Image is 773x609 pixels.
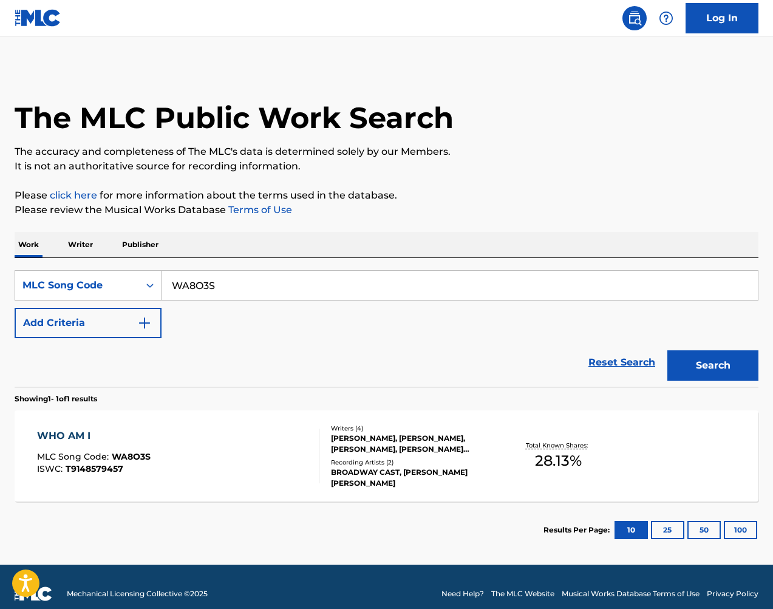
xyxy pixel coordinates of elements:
[707,588,758,599] a: Privacy Policy
[535,450,582,472] span: 28.13 %
[37,429,151,443] div: WHO AM I
[331,458,496,467] div: Recording Artists ( 2 )
[15,587,52,601] img: logo
[712,551,773,609] iframe: Chat Widget
[622,6,647,30] a: Public Search
[15,188,758,203] p: Please for more information about the terms used in the database.
[137,316,152,330] img: 9d2ae6d4665cec9f34b9.svg
[15,393,97,404] p: Showing 1 - 1 of 1 results
[64,232,97,257] p: Writer
[112,451,151,462] span: WA8O3S
[50,189,97,201] a: click here
[686,3,758,33] a: Log In
[627,11,642,26] img: search
[66,463,123,474] span: T9148579457
[651,521,684,539] button: 25
[37,463,66,474] span: ISWC :
[659,11,673,26] img: help
[654,6,678,30] div: Help
[15,232,43,257] p: Work
[118,232,162,257] p: Publisher
[37,451,112,462] span: MLC Song Code :
[15,203,758,217] p: Please review the Musical Works Database
[687,521,721,539] button: 50
[22,278,132,293] div: MLC Song Code
[331,433,496,455] div: [PERSON_NAME], [PERSON_NAME], [PERSON_NAME], [PERSON_NAME] [PERSON_NAME] MOUROU
[667,350,758,381] button: Search
[582,349,661,376] a: Reset Search
[615,521,648,539] button: 10
[15,9,61,27] img: MLC Logo
[526,441,591,450] p: Total Known Shares:
[67,588,208,599] span: Mechanical Licensing Collective © 2025
[15,100,454,136] h1: The MLC Public Work Search
[15,145,758,159] p: The accuracy and completeness of The MLC's data is determined solely by our Members.
[15,159,758,174] p: It is not an authoritative source for recording information.
[15,308,162,338] button: Add Criteria
[491,588,554,599] a: The MLC Website
[441,588,484,599] a: Need Help?
[331,424,496,433] div: Writers ( 4 )
[331,467,496,489] div: BROADWAY CAST, [PERSON_NAME] [PERSON_NAME]
[562,588,700,599] a: Musical Works Database Terms of Use
[15,270,758,387] form: Search Form
[15,410,758,502] a: WHO AM IMLC Song Code:WA8O3SISWC:T9148579457Writers (4)[PERSON_NAME], [PERSON_NAME], [PERSON_NAME...
[543,525,613,536] p: Results Per Page:
[724,521,757,539] button: 100
[226,204,292,216] a: Terms of Use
